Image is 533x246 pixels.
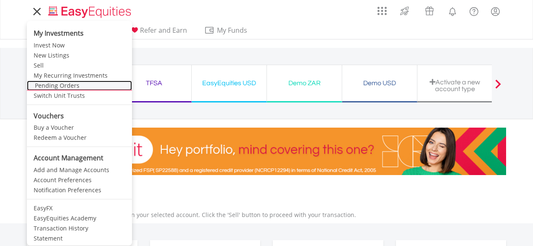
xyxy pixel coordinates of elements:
a: Notifications [442,2,463,19]
li: Vouchers [27,109,132,123]
a: Buy a Voucher [27,123,132,133]
a: Invest Now [27,40,132,50]
a: New Listings [27,50,132,60]
a: Pending Orders [27,81,132,91]
a: Refer and Earn [126,26,190,39]
img: EasyEquities_Logo.png [47,5,135,19]
a: Vouchers [417,2,442,18]
li: My Investments [27,23,132,40]
div: Demo ZAR [272,77,337,89]
li: Account Management [27,151,132,165]
a: FAQ's and Support [463,2,485,19]
div: Demo USD [347,77,412,89]
a: Account Preferences [27,175,132,185]
a: EasyFX [27,203,132,213]
img: vouchers-v2.svg [422,4,436,18]
a: AppsGrid [372,2,392,16]
a: Add and Manage Accounts [27,165,132,175]
span: Refer and Earn [140,26,187,35]
a: My Recurring Investments [27,71,132,81]
p: Below are the investments you hold in your selected account. Click the 'Sell' button to proceed w... [27,211,506,219]
div: EasyEquities USD [197,77,261,89]
a: Transaction History [27,223,132,233]
img: grid-menu-icon.svg [377,6,387,16]
a: Switch Unit Trusts [27,91,132,101]
div: Activate a new account type [422,79,487,92]
a: My Profile [485,2,506,21]
img: EasyCredit Promotion Banner [27,128,506,175]
a: Home page [45,2,135,19]
span: My Funds [204,25,259,36]
a: Statement [27,233,132,243]
a: EasyEquities Academy [27,213,132,223]
h1: Sell Holdings [27,183,506,202]
div: TFSA [121,77,186,89]
a: Notification Preferences [27,185,132,195]
a: Redeem a Voucher [27,133,132,143]
img: thrive-v2.svg [398,4,412,18]
a: Sell [27,60,132,71]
